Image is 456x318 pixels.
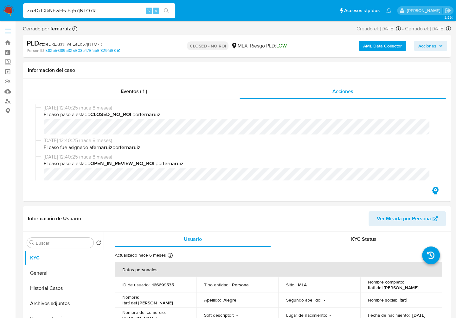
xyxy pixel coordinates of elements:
p: Nombre : [122,294,139,300]
a: Notificaciones [386,8,391,13]
button: Archivos adjuntos [24,296,104,311]
span: El caso pasó a estado por [44,160,436,167]
b: AML Data Collector [363,41,402,51]
span: Acciones [418,41,436,51]
p: Fecha de nacimiento : [368,312,410,318]
b: fernaruiz [120,144,140,151]
span: KYC Status [351,235,376,243]
b: OPEN_IN_REVIEW_NO_ROI [90,160,154,167]
p: - [236,312,238,318]
p: - [324,297,325,303]
b: fernaruiz [92,144,112,151]
p: - [329,312,331,318]
p: Nombre social : [368,297,397,303]
button: Acciones [414,41,447,51]
input: Buscar usuario o caso... [23,7,175,15]
button: General [24,265,104,281]
p: jessica.fukman@mercadolibre.com [407,8,442,14]
a: Salir [445,7,451,14]
button: KYC [24,250,104,265]
b: PLD [27,38,39,48]
p: Itati del [PERSON_NAME] [122,300,173,306]
p: Soft descriptor : [204,312,234,318]
div: MLA [231,42,247,49]
p: Nombre completo : [368,279,404,285]
button: Buscar [29,240,35,245]
p: MLA [298,282,306,288]
p: Sitio : [286,282,295,288]
span: Riesgo PLD: [250,42,286,49]
b: fernaruiz [140,111,160,118]
p: Itati del [PERSON_NAME] [368,285,419,290]
button: Ver Mirada por Persona [369,211,446,226]
div: Creado el: [DATE] [356,25,401,32]
span: - [402,25,404,32]
p: 166699535 [152,282,174,288]
span: LOW [276,42,286,49]
span: Usuario [183,235,202,243]
b: fernaruiz [49,25,71,32]
th: Datos personales [115,262,442,277]
p: Lugar de nacimiento : [286,312,327,318]
div: Cerrado el: [DATE] [405,25,451,32]
b: fernaruiz [163,160,183,167]
h1: Información del caso [28,67,446,73]
span: [DATE] 12:40:25 (hace 8 meses) [44,153,436,160]
p: Apellido : [204,297,221,303]
button: Volver al orden por defecto [96,240,101,247]
p: ID de usuario : [122,282,150,288]
input: Buscar [36,240,91,246]
p: Segundo apellido : [286,297,321,303]
h1: Información de Usuario [28,215,81,222]
p: Nombre del comercio : [122,309,166,315]
b: Person ID [27,48,44,53]
p: Persona [232,282,249,288]
span: Accesos rápidos [344,7,380,14]
p: [DATE] [412,312,426,318]
span: Eventos ( 1 ) [120,88,147,95]
span: Acciones [332,88,353,95]
span: s [155,8,157,14]
button: AML Data Collector [359,41,406,51]
button: Historial Casos [24,281,104,296]
p: Actualizado hace 6 meses [115,252,166,258]
span: ⌥ [146,8,151,14]
p: Tipo entidad : [204,282,229,288]
p: itati [400,297,407,303]
span: [DATE] 12:40:25 (hace 8 meses) [44,104,436,111]
span: Ver Mirada por Persona [377,211,431,226]
b: CLOSED_NO_ROI [90,111,131,118]
p: Alegre [223,297,236,303]
span: El caso pasó a estado por [44,111,436,118]
span: # zxeDxLXkNFwFEaEq57jNTO7R [39,41,102,47]
a: 582b56f89a325603b476fab6f829fd68 [45,48,120,53]
span: [DATE] 12:40:25 (hace 8 meses) [44,137,436,144]
span: Cerrado por [23,25,71,32]
p: CLOSED - NO ROI [187,41,228,50]
span: El caso fue asignado a por [44,144,436,151]
button: search-icon [160,6,173,15]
